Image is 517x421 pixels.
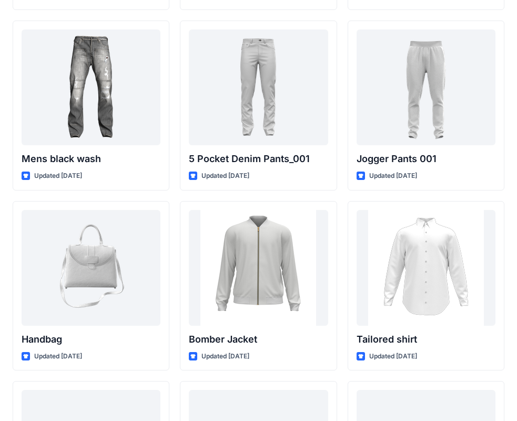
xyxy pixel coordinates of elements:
[34,351,82,362] p: Updated [DATE]
[189,332,328,347] p: Bomber Jacket
[22,210,160,326] a: Handbag
[189,210,328,326] a: Bomber Jacket
[34,171,82,182] p: Updated [DATE]
[201,351,249,362] p: Updated [DATE]
[22,152,160,166] p: Mens black wash
[357,152,495,166] p: Jogger Pants 001
[189,29,328,145] a: 5 Pocket Denim Pants_001
[369,171,417,182] p: Updated [DATE]
[189,152,328,166] p: 5 Pocket Denim Pants_001
[201,171,249,182] p: Updated [DATE]
[22,332,160,347] p: Handbag
[357,332,495,347] p: Tailored shirt
[357,210,495,326] a: Tailored shirt
[369,351,417,362] p: Updated [DATE]
[357,29,495,145] a: Jogger Pants 001
[22,29,160,145] a: Mens black wash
